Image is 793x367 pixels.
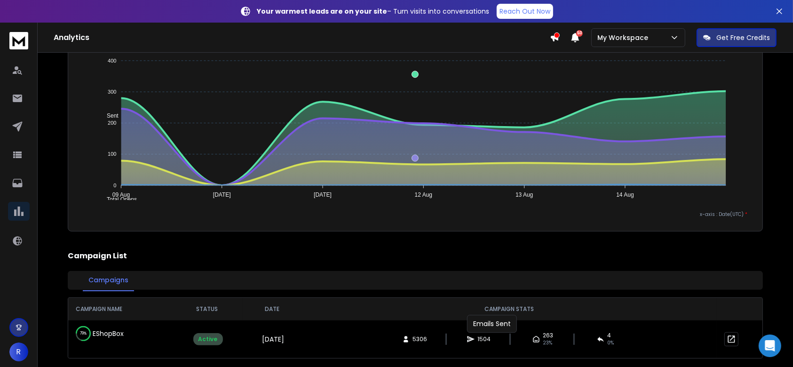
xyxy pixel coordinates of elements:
span: Sent [100,112,119,119]
span: 0 % [607,339,614,347]
p: My Workspace [597,33,652,42]
tspan: 12 Aug [415,191,432,198]
tspan: 300 [108,89,116,95]
tspan: [DATE] [213,191,231,198]
span: Total Opens [100,196,137,203]
button: Get Free Credits [697,28,777,47]
p: x-axis : Date(UTC) [83,211,747,218]
tspan: 0 [114,183,117,188]
tspan: 400 [108,58,116,64]
span: 1504 [477,335,491,343]
td: EShopBox [68,320,171,347]
p: – Turn visits into conversations [257,7,489,16]
tspan: [DATE] [314,191,332,198]
tspan: 200 [108,120,116,126]
button: R [9,343,28,361]
h1: Analytics [54,32,550,43]
div: Emails Sent [467,315,517,333]
th: STATUS [171,298,243,320]
th: CAMPAIGN STATS [301,298,717,320]
td: [DATE] [243,320,301,358]
a: Reach Out Now [497,4,553,19]
span: 23 % [543,339,552,347]
span: 4 [607,332,611,339]
div: Open Intercom Messenger [759,335,781,357]
p: Reach Out Now [500,7,550,16]
tspan: 14 Aug [617,191,634,198]
tspan: 13 Aug [515,191,533,198]
th: CAMPAIGN NAME [68,298,171,320]
span: 263 [543,332,553,339]
div: Active [193,333,223,345]
span: 5306 [412,335,427,343]
button: Campaigns [83,270,134,291]
h2: Campaign List [68,250,763,262]
p: Get Free Credits [716,33,770,42]
p: 79 % [80,329,87,338]
tspan: 100 [108,151,116,157]
tspan: 09 Aug [112,191,130,198]
strong: Your warmest leads are on your site [257,7,387,16]
th: DATE [243,298,301,320]
span: 50 [576,30,583,37]
img: logo [9,32,28,49]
